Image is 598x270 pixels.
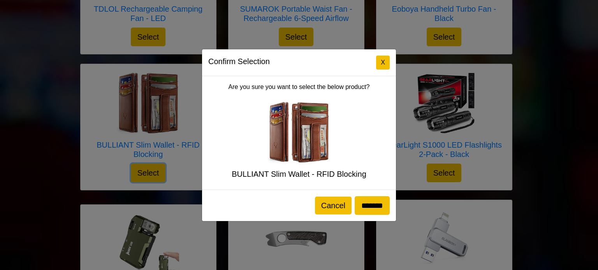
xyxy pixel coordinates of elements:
button: Cancel [315,197,352,214]
button: Close [376,56,390,70]
h5: Confirm Selection [208,56,270,67]
h5: BULLIANT Slim Wallet - RFID Blocking [208,169,390,179]
div: Are you sure you want to select the below product? [202,76,396,190]
img: BULLIANT Slim Wallet - RFID Blocking [268,101,330,163]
